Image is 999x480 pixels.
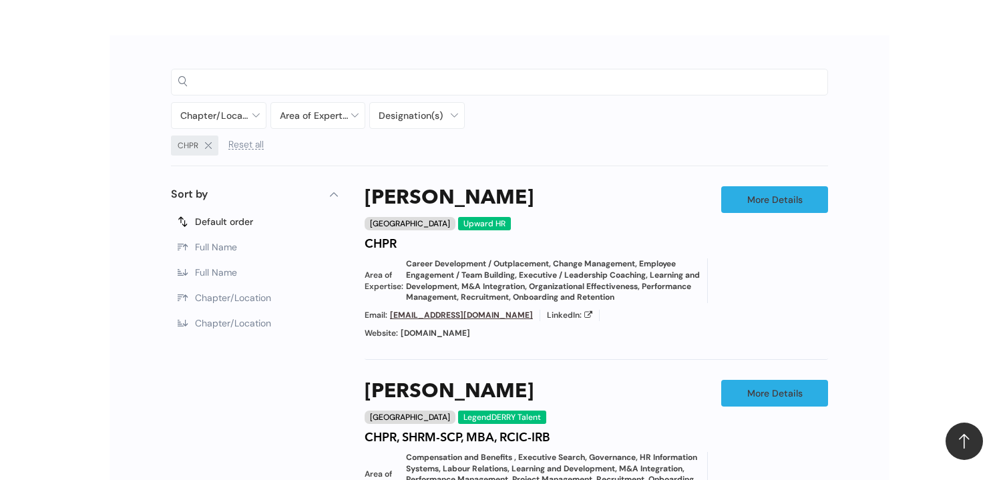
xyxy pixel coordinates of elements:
[406,258,701,303] span: Career Development / Outplacement, Change Management, Employee Engagement / Team Building, Execut...
[365,217,455,230] div: [GEOGRAPHIC_DATA]
[365,411,455,424] div: [GEOGRAPHIC_DATA]
[390,310,533,320] a: [EMAIL_ADDRESS][DOMAIN_NAME]
[365,310,387,321] span: Email:
[195,317,271,329] span: Chapter/Location
[365,380,534,404] a: [PERSON_NAME]
[458,411,546,424] div: LegendDERRY Talent
[365,431,550,445] h4: CHPR, SHRM-SCP, MBA, RCIC-IRB
[365,186,534,210] a: [PERSON_NAME]
[171,186,208,202] p: Sort by
[195,266,237,278] span: Full Name
[195,241,237,253] span: Full Name
[365,270,403,292] span: Area of Expertise:
[178,139,198,152] span: CHPR
[228,140,264,150] span: Reset all
[365,328,398,339] span: Website:
[401,328,470,339] span: [DOMAIN_NAME]
[547,310,582,321] span: LinkedIn:
[721,380,828,407] a: More Details
[721,186,828,213] a: More Details
[365,237,397,252] h4: CHPR
[458,217,511,230] div: Upward HR
[195,292,271,304] span: Chapter/Location
[195,216,253,228] span: Default order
